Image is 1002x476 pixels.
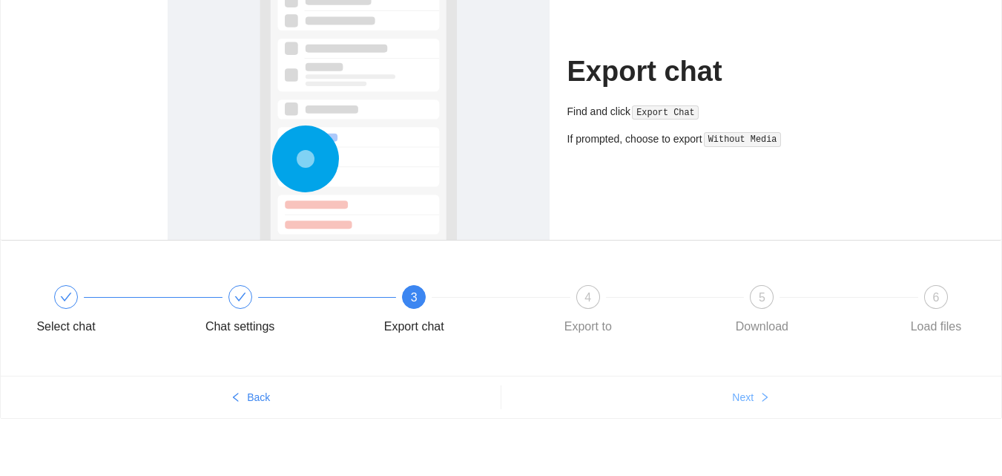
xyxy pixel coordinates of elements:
div: 4Export to [545,285,719,339]
div: 3Export chat [371,285,545,339]
span: 6 [933,291,940,304]
div: Select chat [23,285,197,339]
h1: Export chat [567,54,835,89]
code: Export Chat [632,105,699,120]
div: 6Load files [893,285,979,339]
span: 4 [584,291,591,304]
div: Load files [911,315,962,339]
button: leftBack [1,385,501,409]
span: 3 [411,291,418,304]
span: left [231,392,241,404]
div: Export to [564,315,612,339]
div: Chat settings [205,315,274,339]
button: Nextright [501,385,1002,409]
span: Back [247,389,270,405]
div: Chat settings [197,285,372,339]
span: 5 [759,291,765,304]
div: Find and click [567,103,835,120]
div: Export chat [384,315,444,339]
span: check [60,291,72,303]
span: Next [732,389,754,405]
div: 5Download [719,285,893,339]
code: Without Media [704,132,781,147]
span: right [759,392,770,404]
span: check [234,291,246,303]
div: If prompted, choose to export [567,131,835,148]
div: Select chat [36,315,95,339]
div: Download [736,315,788,339]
